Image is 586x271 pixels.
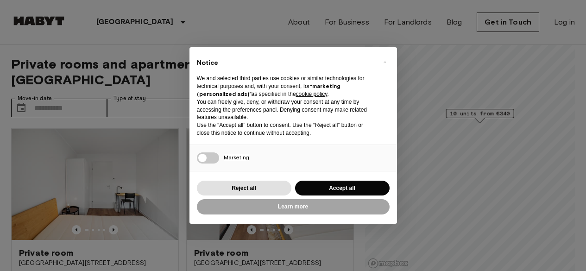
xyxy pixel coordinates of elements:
span: × [383,57,386,68]
a: cookie policy [296,91,328,97]
p: We and selected third parties use cookies or similar technologies for technical purposes and, wit... [197,75,375,98]
span: Marketing [224,154,249,161]
h2: Notice [197,58,375,68]
button: Accept all [295,181,390,196]
p: Use the “Accept all” button to consent. Use the “Reject all” button or close this notice to conti... [197,121,375,137]
button: Reject all [197,181,291,196]
button: Close this notice [378,55,392,69]
p: You can freely give, deny, or withdraw your consent at any time by accessing the preferences pane... [197,98,375,121]
button: Learn more [197,199,390,214]
strong: “marketing (personalized ads)” [197,82,340,97]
